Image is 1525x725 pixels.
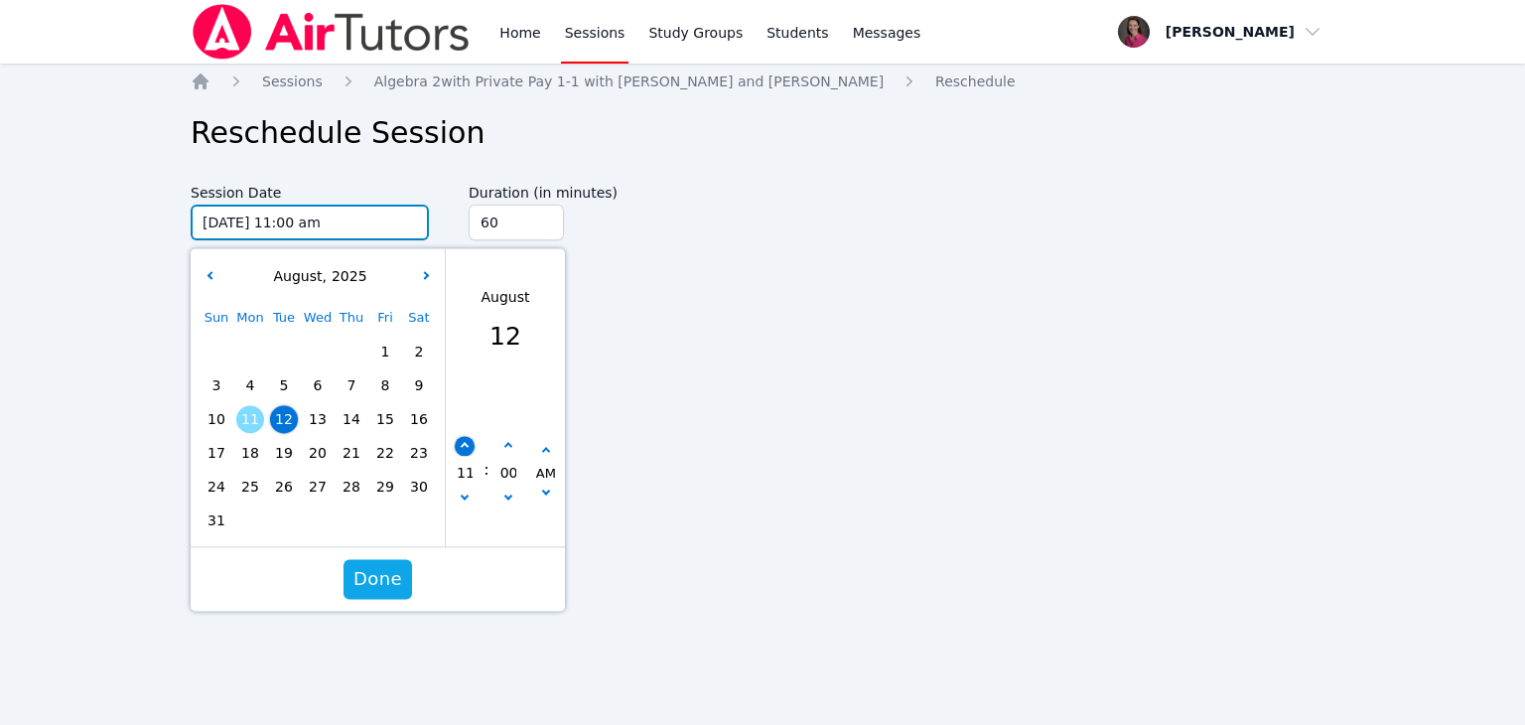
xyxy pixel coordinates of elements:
[335,470,368,504] div: Choose Thursday August 28 of 2025
[536,463,556,485] div: AM
[482,288,530,309] div: August
[374,72,884,91] a: Algebra 2with Private Pay 1-1 with [PERSON_NAME] and [PERSON_NAME]
[233,368,267,402] div: Choose Monday August 04 of 2025
[405,405,433,433] span: 16
[267,402,301,436] div: Choose Tuesday August 12 of 2025
[368,504,402,537] div: Choose Friday September 05 of 2025
[344,559,412,599] button: Done
[402,504,436,537] div: Choose Saturday September 06 of 2025
[338,405,365,433] span: 14
[233,402,267,436] div: Choose Monday August 11 of 2025
[402,368,436,402] div: Choose Saturday August 09 of 2025
[191,115,1334,151] h1: Reschedule Session
[371,405,399,433] span: 15
[270,439,298,467] span: 19
[301,368,335,402] div: Choose Wednesday August 06 of 2025
[353,565,402,593] span: Done
[402,436,436,470] div: Choose Saturday August 23 of 2025
[374,73,884,89] span: Algebra 2 with Private Pay 1-1 with [PERSON_NAME] and [PERSON_NAME]
[200,301,233,335] div: Sun
[262,73,323,89] span: Sessions
[200,402,233,436] div: Choose Sunday August 10 of 2025
[200,470,233,504] div: Choose Sunday August 24 of 2025
[335,335,368,368] div: Choose Thursday July 31 of 2025
[327,268,367,284] span: 2025
[935,73,1015,89] span: Reschedule
[301,301,335,335] div: Wed
[335,301,368,335] div: Thu
[262,72,323,91] a: Sessions
[200,436,233,470] div: Choose Sunday August 17 of 2025
[233,301,267,335] div: Mon
[203,371,230,399] span: 3
[203,405,230,433] span: 10
[405,473,433,501] span: 30
[268,266,366,287] div: ,
[402,301,436,335] div: Sat
[233,470,267,504] div: Choose Monday August 25 of 2025
[402,470,436,504] div: Choose Saturday August 30 of 2025
[338,439,365,467] span: 21
[338,473,365,501] span: 28
[405,371,433,399] span: 9
[270,405,298,433] span: 12
[301,402,335,436] div: Choose Wednesday August 13 of 2025
[200,368,233,402] div: Choose Sunday August 03 of 2025
[371,371,399,399] span: 8
[236,371,264,399] span: 4
[368,470,402,504] div: Choose Friday August 29 of 2025
[191,4,472,60] img: Air Tutors
[304,371,332,399] span: 6
[402,402,436,436] div: Choose Saturday August 16 of 2025
[304,405,332,433] span: 13
[338,371,365,399] span: 7
[935,72,1015,91] a: Reschedule
[200,504,233,537] div: Choose Sunday August 31 of 2025
[371,439,399,467] span: 22
[371,473,399,501] span: 29
[200,335,233,368] div: Choose Sunday July 27 of 2025
[233,335,267,368] div: Choose Monday July 28 of 2025
[191,175,429,205] label: Session Date
[301,436,335,470] div: Choose Wednesday August 20 of 2025
[267,368,301,402] div: Choose Tuesday August 05 of 2025
[301,470,335,504] div: Choose Wednesday August 27 of 2025
[368,301,402,335] div: Fri
[203,473,230,501] span: 24
[267,335,301,368] div: Choose Tuesday July 29 of 2025
[268,268,322,284] span: August
[233,504,267,537] div: Choose Monday September 01 of 2025
[335,368,368,402] div: Choose Thursday August 07 of 2025
[405,338,433,365] span: 2
[203,507,230,534] span: 31
[236,405,264,433] span: 11
[368,402,402,436] div: Choose Friday August 15 of 2025
[203,439,230,467] span: 17
[236,473,264,501] span: 25
[191,72,1334,91] nav: Breadcrumb
[482,319,530,357] div: 12
[304,439,332,467] span: 20
[402,335,436,368] div: Choose Saturday August 02 of 2025
[267,301,301,335] div: Tue
[267,470,301,504] div: Choose Tuesday August 26 of 2025
[301,504,335,537] div: Choose Wednesday September 03 of 2025
[368,368,402,402] div: Choose Friday August 08 of 2025
[368,335,402,368] div: Choose Friday August 01 of 2025
[233,436,267,470] div: Choose Monday August 18 of 2025
[267,436,301,470] div: Choose Tuesday August 19 of 2025
[368,436,402,470] div: Choose Friday August 22 of 2025
[469,175,659,205] label: Duration (in minutes)
[335,436,368,470] div: Choose Thursday August 21 of 2025
[405,439,433,467] span: 23
[236,439,264,467] span: 18
[853,23,921,43] span: Messages
[270,371,298,399] span: 5
[335,504,368,537] div: Choose Thursday September 04 of 2025
[301,335,335,368] div: Choose Wednesday July 30 of 2025
[484,397,488,543] span: :
[371,338,399,365] span: 1
[267,504,301,537] div: Choose Tuesday September 02 of 2025
[270,473,298,501] span: 26
[335,402,368,436] div: Choose Thursday August 14 of 2025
